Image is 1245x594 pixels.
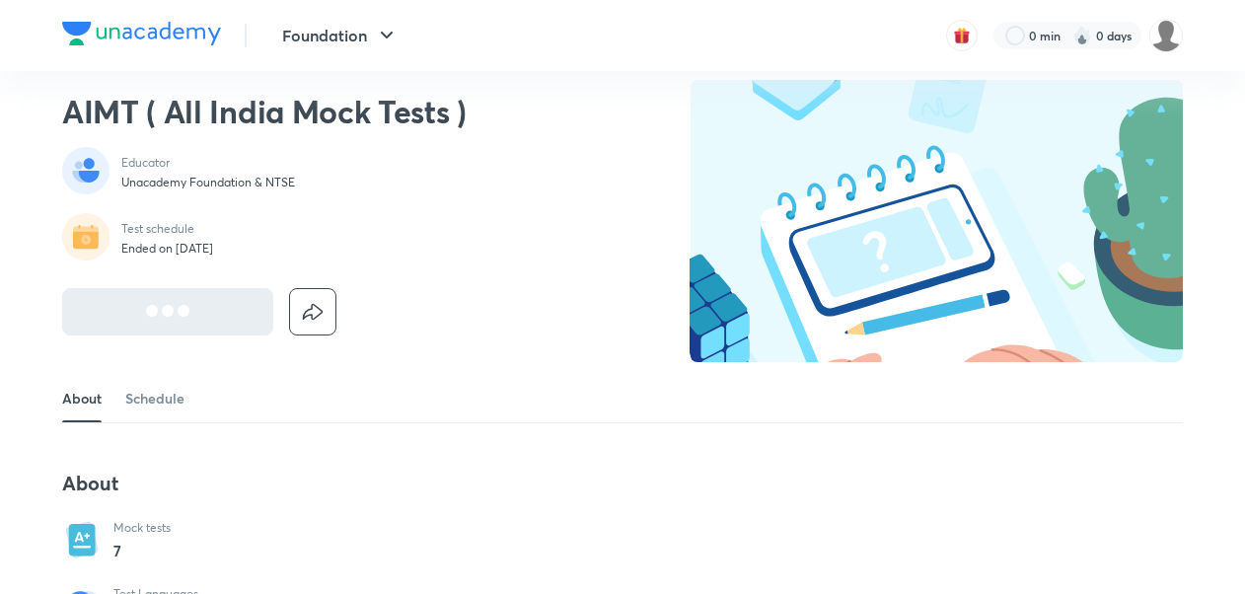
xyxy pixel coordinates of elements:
[1072,26,1092,45] img: streak
[62,375,102,422] a: About
[953,27,971,44] img: avatar
[113,539,171,562] p: 7
[62,471,804,496] h4: About
[125,375,184,422] a: Schedule
[113,520,171,536] p: Mock tests
[946,20,978,51] button: avatar
[121,175,295,190] p: Unacademy Foundation & NTSE
[62,22,221,50] a: Company Logo
[121,241,213,257] p: Ended on [DATE]
[121,221,213,237] p: Test schedule
[121,155,295,171] p: Educator
[1149,19,1183,52] img: Saarush Gupta
[62,22,221,45] img: Company Logo
[270,16,410,55] button: Foundation
[62,92,467,131] h2: AIMT ( All India Mock Tests )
